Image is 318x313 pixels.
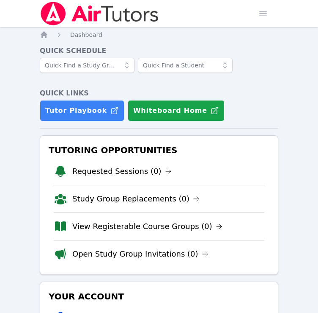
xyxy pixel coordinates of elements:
[72,165,172,177] a: Requested Sessions (0)
[40,31,278,39] nav: Breadcrumb
[40,88,278,98] h4: Quick Links
[70,31,102,39] a: Dashboard
[40,46,278,56] h4: Quick Schedule
[128,100,225,121] button: Whiteboard Home
[40,2,159,25] img: Air Tutors
[40,58,134,73] input: Quick Find a Study Group
[70,31,102,38] span: Dashboard
[138,58,233,73] input: Quick Find a Student
[40,100,124,121] a: Tutor Playbook
[72,221,222,232] a: View Registerable Course Groups (0)
[72,248,208,260] a: Open Study Group Invitations (0)
[72,193,200,205] a: Study Group Replacements (0)
[47,143,271,158] h3: Tutoring Opportunities
[47,289,271,304] h3: Your Account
